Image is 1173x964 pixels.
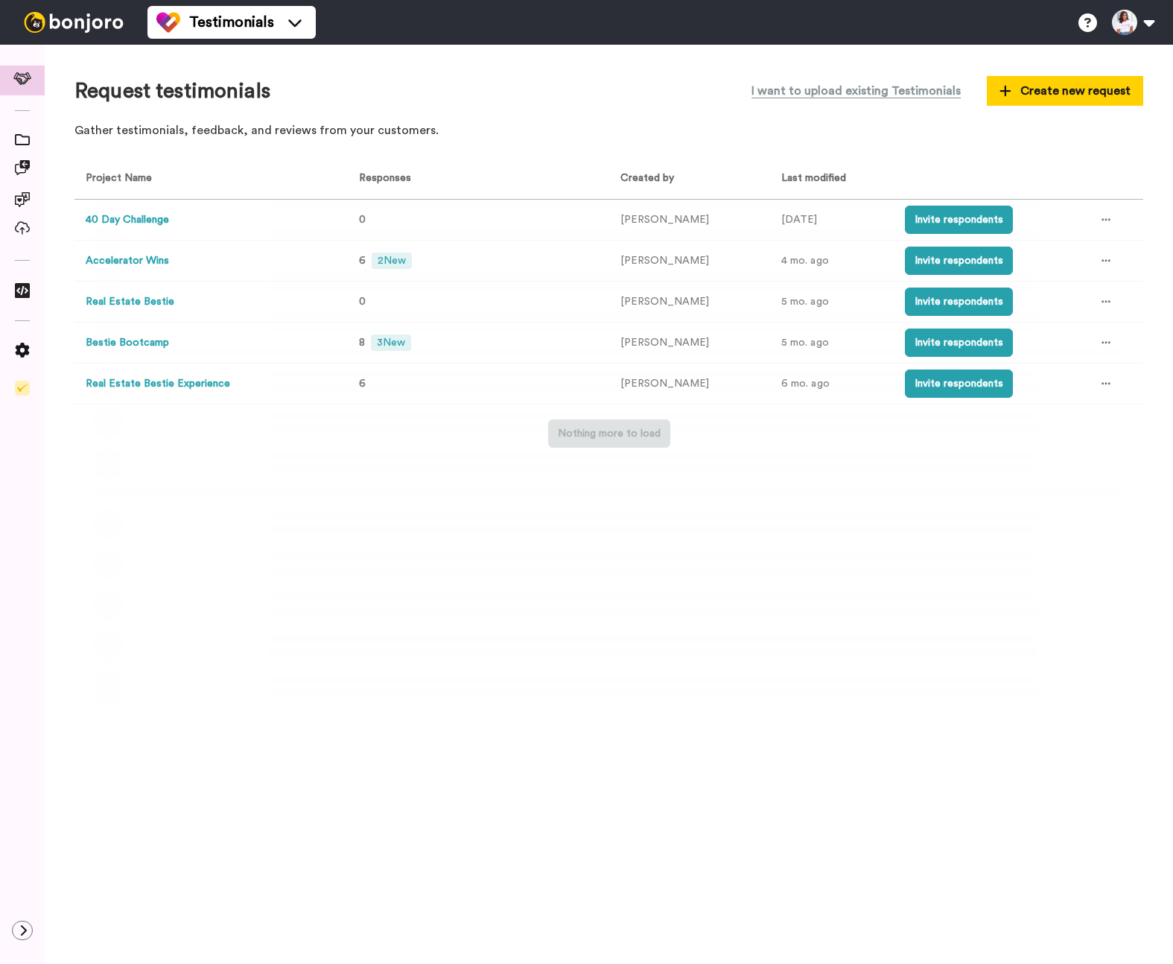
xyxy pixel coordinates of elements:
[548,419,670,448] button: Nothing more to load
[156,10,180,34] img: tm-color.svg
[189,12,274,33] span: Testimonials
[609,282,771,323] td: [PERSON_NAME]
[86,294,174,310] button: Real Estate Bestie
[15,381,30,396] img: Checklist.svg
[74,159,342,200] th: Project Name
[86,376,230,392] button: Real Estate Bestie Experience
[770,364,894,405] td: 6 mo. ago
[86,335,169,351] button: Bestie Bootcamp
[751,82,961,100] span: I want to upload existing Testimonials
[359,215,366,225] span: 0
[353,173,411,183] span: Responses
[905,370,1013,398] button: Invite respondents
[770,282,894,323] td: 5 mo. ago
[905,206,1013,234] button: Invite respondents
[905,329,1013,357] button: Invite respondents
[359,337,365,348] span: 8
[609,200,771,241] td: [PERSON_NAME]
[359,297,366,307] span: 0
[86,253,169,269] button: Accelerator Wins
[770,323,894,364] td: 5 mo. ago
[987,76,1143,106] button: Create new request
[770,159,894,200] th: Last modified
[359,378,366,389] span: 6
[905,288,1013,316] button: Invite respondents
[371,334,411,351] span: 3 New
[770,241,894,282] td: 4 mo. ago
[740,74,972,107] button: I want to upload existing Testimonials
[905,247,1013,275] button: Invite respondents
[372,253,412,269] span: 2 New
[609,241,771,282] td: [PERSON_NAME]
[86,212,169,228] button: 40 Day Challenge
[609,323,771,364] td: [PERSON_NAME]
[18,12,130,33] img: bj-logo-header-white.svg
[609,159,771,200] th: Created by
[359,256,366,266] span: 6
[999,82,1131,100] span: Create new request
[609,364,771,405] td: [PERSON_NAME]
[770,200,894,241] td: [DATE]
[74,80,270,103] h1: Request testimonials
[74,122,1143,139] p: Gather testimonials, feedback, and reviews from your customers.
